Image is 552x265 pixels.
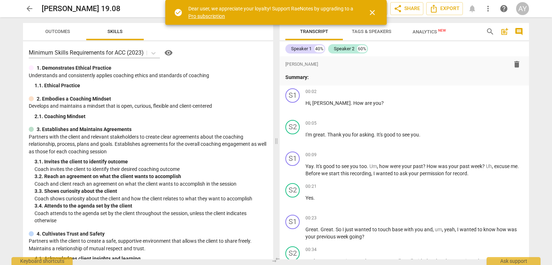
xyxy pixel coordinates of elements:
div: Change speaker [285,183,300,197]
span: see [341,163,350,169]
span: 00:02 [305,89,317,95]
span: Filler word [369,163,377,169]
span: , [368,258,370,264]
span: me [511,163,517,169]
span: to [372,227,378,232]
span: are [365,100,373,106]
span: , [442,227,444,232]
a: Pro subscription [188,13,225,19]
span: New [438,28,446,32]
span: , [317,258,319,264]
span: I [373,171,376,176]
span: going [349,234,362,240]
span: Before [305,171,321,176]
span: went [379,258,391,264]
span: Thank [327,132,342,138]
div: Speaker 2 [334,45,354,52]
span: ? [381,100,384,106]
div: 40% [314,45,324,52]
span: with [414,258,425,264]
span: Analytics [413,29,446,34]
div: Change speaker [285,152,300,166]
span: wanted [354,227,372,232]
span: . [419,132,420,138]
span: Share [394,4,420,13]
span: was [507,227,517,232]
span: how [379,163,390,169]
span: 00:21 [305,183,317,190]
span: to [478,227,483,232]
p: Coach shows curiosity about the client and how the client relates to what they want to accomplish [34,195,267,203]
span: . [333,227,336,232]
span: more_vert [484,4,492,13]
span: . [367,163,369,169]
a: Help [160,47,174,59]
span: ? [423,163,427,169]
span: too [359,163,367,169]
p: 3. Establishes and Maintains Agreements [37,126,132,133]
span: How [353,100,365,106]
p: Understands and consistently applies coaching ethics and standards of coaching [29,72,267,79]
div: 3. 3. Shows curiosity about the client [34,187,267,195]
span: help [500,4,508,13]
span: into [465,258,475,264]
div: Change speaker [285,120,300,134]
button: Export [426,2,463,15]
span: really [391,258,404,264]
span: you [350,163,359,169]
span: good [323,163,336,169]
p: 2. Embodies a Coaching Mindset [37,95,111,103]
p: Coach attends to the agenda set by the client throughout the session, unless the client indicates... [34,210,267,224]
div: Change speaker [285,215,300,229]
span: past [460,163,471,169]
div: Change speaker [285,246,300,261]
span: post_add [500,27,509,36]
span: touch [378,227,392,232]
button: Add summary [499,26,510,37]
p: 1. Demonstrates Ethical Practice [37,64,111,72]
span: see [402,132,411,138]
div: Dear user, we appreciate your loyalty! Support RaeNotes by upgrading to a [188,5,355,20]
span: Filler word [435,227,442,232]
span: to [394,171,400,176]
span: 00:23 [305,215,317,221]
span: place [475,258,487,264]
button: Search [484,26,496,37]
span: base [392,227,404,232]
span: and [424,227,433,232]
span: Outcomes [45,29,70,34]
span: my [328,258,336,264]
span: share [394,4,402,13]
div: AY [516,2,529,15]
span: to [396,132,402,138]
span: put [457,258,465,264]
span: with [404,227,415,232]
div: Keyboard shortcuts [11,257,73,265]
p: Develops and maintains a mindset that is open, curious, flexible and client-centered [29,102,267,110]
span: week [337,234,349,240]
span: delete [512,60,521,69]
div: 4. 1. Acknowledges client insights and learning [34,255,267,262]
span: ? [482,163,486,169]
span: visibility [164,48,173,57]
button: Help [163,47,174,59]
p: Partners with the client to create a safe, supportive environment that allows the client to share... [29,237,267,252]
span: I'm [305,132,313,138]
span: check_circle [174,8,183,17]
span: Skills [107,29,123,34]
span: that [444,258,454,264]
p: Minimum Skills Requirements for ACC (2023) [29,48,144,57]
span: . [351,100,353,106]
span: yeah [444,227,455,232]
span: . [313,195,315,201]
span: comment [515,27,523,36]
div: 3. 4. Attends to the agenda set by the client [34,202,267,210]
span: good [384,132,396,138]
span: . [374,132,377,138]
span: record [453,171,467,176]
span: Filler word [370,258,377,264]
span: I [457,227,460,232]
p: Coach and client reach an agreement on what the client wants to accomplish in the session [34,180,267,188]
span: Yes [305,195,313,201]
div: Speaker 1 [291,45,312,52]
